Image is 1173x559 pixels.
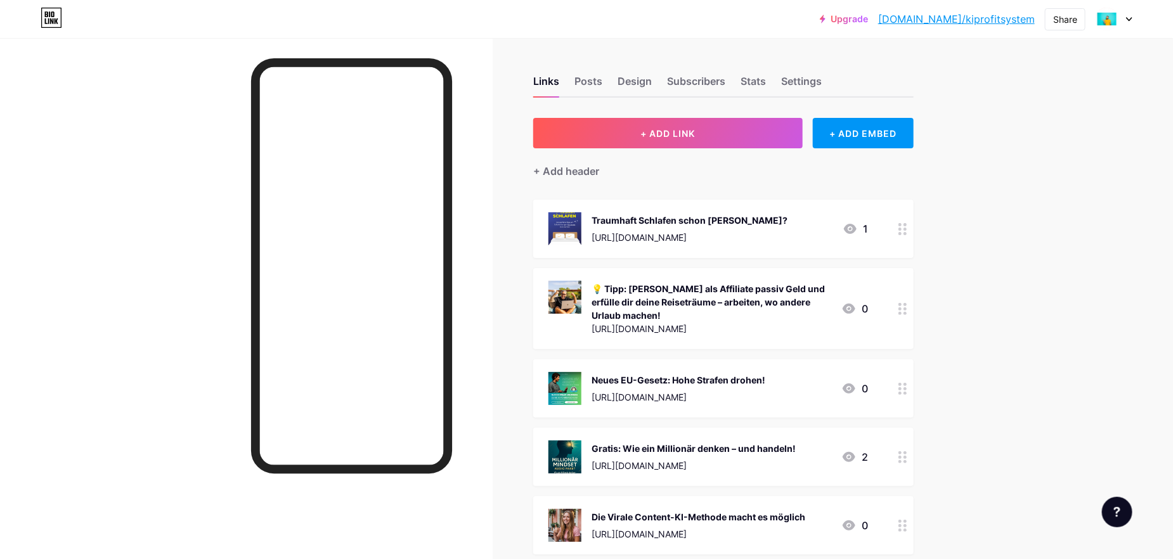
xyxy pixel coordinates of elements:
[592,442,796,455] div: Gratis: Wie ein Millionär denken – und handeln!
[820,14,868,24] a: Upgrade
[667,74,725,96] div: Subscribers
[548,281,581,314] img: 💡 Tipp: Verdiene als Affiliate passiv Geld und erfülle dir deine Reiseträume – arbeiten, wo ander...
[592,373,765,387] div: Neues EU-Gesetz: Hohe Strafen drohen!
[592,214,787,227] div: Traumhaft Schlafen schon [PERSON_NAME]?
[841,301,868,316] div: 0
[618,74,652,96] div: Design
[592,527,805,541] div: [URL][DOMAIN_NAME]
[548,440,581,473] img: Gratis: Wie ein Millionär denken – und handeln!
[592,231,787,244] div: [URL][DOMAIN_NAME]
[841,518,868,533] div: 0
[592,510,805,524] div: Die Virale Content-KI-Methode macht es möglich
[533,74,559,96] div: Links
[878,11,1035,27] a: [DOMAIN_NAME]/kiprofitsystem
[592,459,796,472] div: [URL][DOMAIN_NAME]
[813,118,914,148] div: + ADD EMBED
[548,372,581,405] img: Neues EU-Gesetz: Hohe Strafen drohen!
[574,74,602,96] div: Posts
[592,322,831,335] div: [URL][DOMAIN_NAME]
[1095,7,1119,31] img: kiprofitsystem
[533,164,599,179] div: + Add header
[548,212,581,245] img: Traumhaft Schlafen schon Gesichert?
[548,509,581,542] img: Die Virale Content-KI-Methode macht es möglich
[1053,13,1077,26] div: Share
[843,221,868,236] div: 1
[533,118,803,148] button: + ADD LINK
[841,449,868,465] div: 2
[592,390,765,404] div: [URL][DOMAIN_NAME]
[781,74,822,96] div: Settings
[640,128,695,139] span: + ADD LINK
[741,74,766,96] div: Stats
[841,381,868,396] div: 0
[592,282,831,322] div: 💡 Tipp: [PERSON_NAME] als Affiliate passiv Geld und erfülle dir deine Reiseträume – arbeiten, wo ...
